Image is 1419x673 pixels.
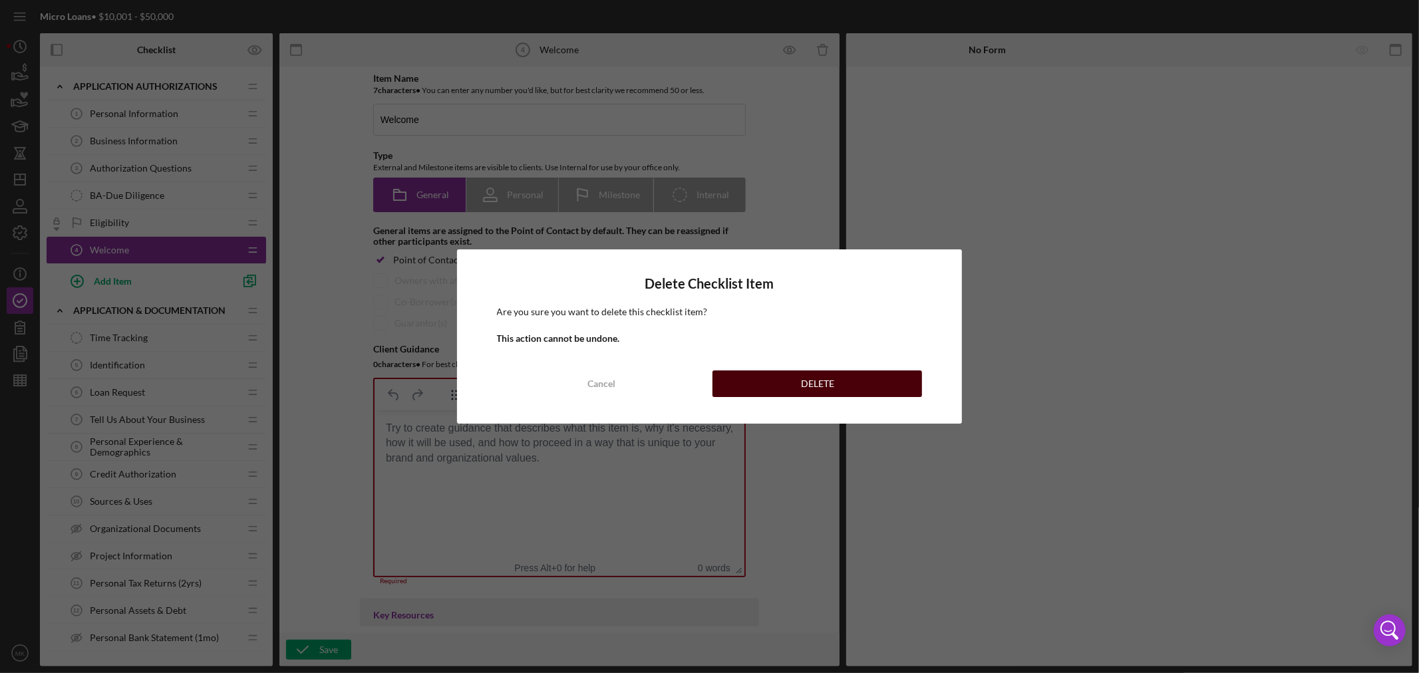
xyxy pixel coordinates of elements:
button: DELETE [712,370,922,397]
b: This action cannot be undone. [497,333,620,344]
div: Open Intercom Messenger [1374,614,1406,646]
button: Cancel [497,370,707,397]
body: Rich Text Area. Press ALT-0 for help. [11,11,359,25]
div: Cancel [587,370,615,397]
h4: Delete Checklist Item [497,276,923,291]
p: Are you sure you want to delete this checklist item? [497,305,923,319]
div: DELETE [801,370,834,397]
